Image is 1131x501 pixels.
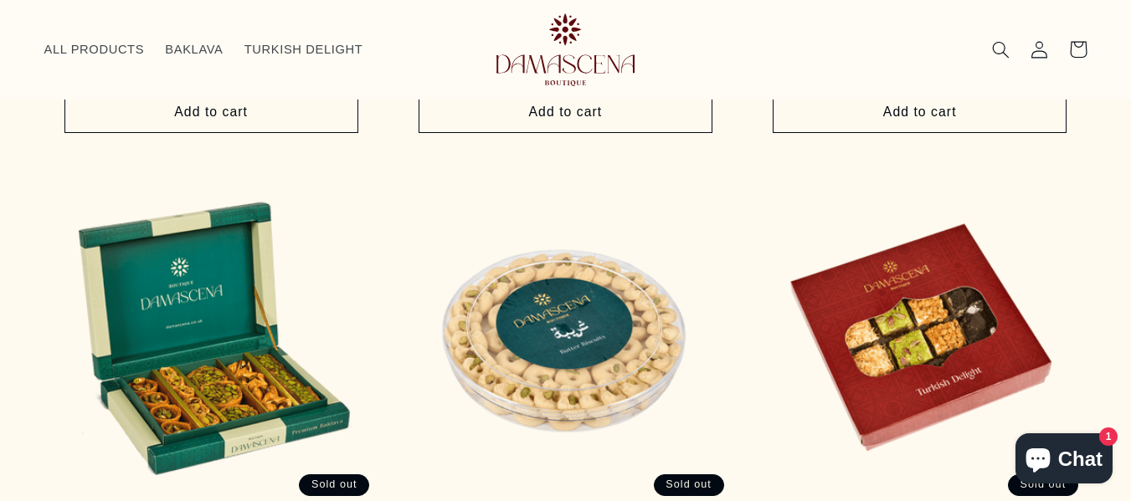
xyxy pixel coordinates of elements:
summary: Search [982,30,1020,69]
button: Add to cart [419,92,712,133]
span: TURKISH DELIGHT [244,42,363,58]
button: Add to cart [64,92,358,133]
a: ALL PRODUCTS [33,31,155,68]
a: TURKISH DELIGHT [234,31,373,68]
button: Add to cart [773,92,1067,133]
a: BAKLAVA [155,31,234,68]
span: BAKLAVA [165,42,223,58]
span: ALL PRODUCTS [44,42,145,58]
img: Damascena Boutique [496,13,635,86]
inbox-online-store-chat: Shopify online store chat [1010,433,1118,488]
a: Damascena Boutique [467,7,665,92]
